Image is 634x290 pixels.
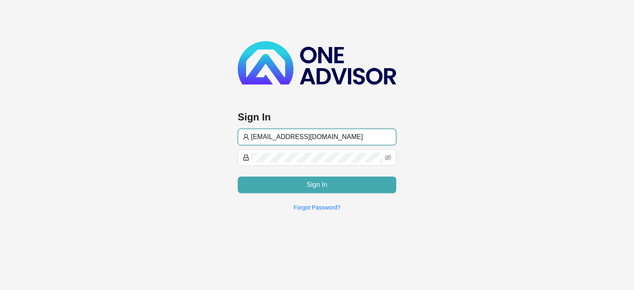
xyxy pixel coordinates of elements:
span: eye-invisible [385,154,391,161]
button: Sign In [238,177,396,193]
h3: Sign In [238,111,396,124]
img: b89e593ecd872904241dc73b71df2e41-logo-dark.svg [238,41,396,85]
span: Sign In [307,180,327,190]
span: lock [243,154,249,161]
input: Username [251,132,391,142]
span: user [243,134,249,140]
a: Forgot Password? [293,204,341,211]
